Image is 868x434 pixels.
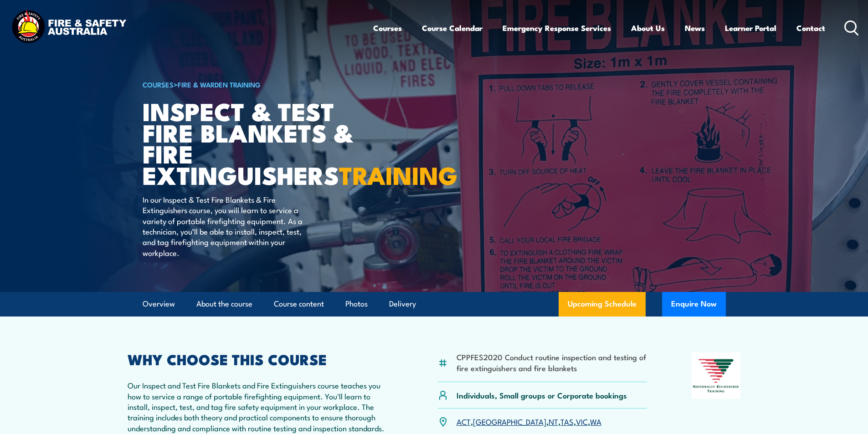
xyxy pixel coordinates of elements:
[685,16,705,40] a: News
[339,155,457,193] strong: TRAINING
[128,352,394,365] h2: WHY CHOOSE THIS COURSE
[457,416,471,427] a: ACT
[143,79,174,89] a: COURSES
[559,292,646,317] a: Upcoming Schedule
[274,292,324,316] a: Course content
[796,16,825,40] a: Contact
[590,416,601,427] a: WA
[473,416,546,427] a: [GEOGRAPHIC_DATA]
[549,416,558,427] a: NT
[196,292,252,316] a: About the course
[725,16,776,40] a: Learner Portal
[457,416,601,427] p: , , , , ,
[422,16,483,40] a: Course Calendar
[345,292,368,316] a: Photos
[178,79,261,89] a: Fire & Warden Training
[143,100,368,185] h1: Inspect & Test Fire Blankets & Fire Extinguishers
[662,292,726,317] button: Enquire Now
[560,416,574,427] a: TAS
[128,380,394,433] p: Our Inspect and Test Fire Blankets and Fire Extinguishers course teaches you how to service a ran...
[457,352,647,373] li: CPPFES2020 Conduct routine inspection and testing of fire extinguishers and fire blankets
[576,416,588,427] a: VIC
[503,16,611,40] a: Emergency Response Services
[692,352,741,399] img: Nationally Recognised Training logo.
[143,292,175,316] a: Overview
[389,292,416,316] a: Delivery
[373,16,402,40] a: Courses
[143,194,309,258] p: In our Inspect & Test Fire Blankets & Fire Extinguishers course, you will learn to service a vari...
[457,390,627,400] p: Individuals, Small groups or Corporate bookings
[631,16,665,40] a: About Us
[143,79,368,90] h6: >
